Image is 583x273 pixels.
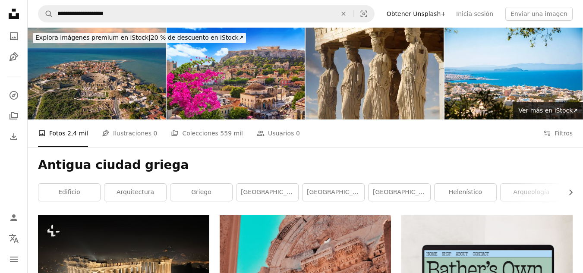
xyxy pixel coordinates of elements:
[153,129,157,138] span: 0
[257,119,300,147] a: Usuarios 0
[513,102,583,119] a: Ver más en iStock↗
[28,28,166,119] img: Vista aérea de Side en Antalya.
[104,184,166,201] a: arquitectura
[501,184,562,201] a: arqueología
[369,184,430,201] a: [GEOGRAPHIC_DATA]
[5,251,22,268] button: Menú
[5,107,22,125] a: Colecciones
[303,184,364,201] a: [GEOGRAPHIC_DATA]
[5,230,22,247] button: Idioma
[167,28,305,119] img: Horizonte de Atenas con la plaza Monastiraki y la colina de la Acrópolis durante la puesta de sol...
[33,33,246,43] div: 20 % de descuento en iStock ↗
[171,119,243,147] a: Colecciones 559 mil
[563,184,573,201] button: desplazar lista a la derecha
[220,129,243,138] span: 559 mil
[5,87,22,104] a: Explorar
[38,6,53,22] button: Buscar en Unsplash
[296,129,300,138] span: 0
[102,119,157,147] a: Ilustraciones 0
[505,7,573,21] button: Enviar una imagen
[451,7,498,21] a: Inicia sesión
[38,157,573,173] h1: Antigua ciudad griega
[543,119,573,147] button: Filtros
[444,28,583,119] img: Rethymno city in Crete, Greece
[236,184,298,201] a: [GEOGRAPHIC_DATA]
[435,184,496,201] a: helenístico
[38,5,375,22] form: Encuentra imágenes en todo el sitio
[35,34,151,41] span: Explora imágenes premium en iStock |
[306,28,444,119] img: El Erecteión en Atenas, Grecia
[28,28,251,48] a: Explora imágenes premium en iStock|20 % de descuento en iStock↗
[5,209,22,226] a: Iniciar sesión / Registrarse
[353,6,374,22] button: Búsqueda visual
[518,107,578,114] span: Ver más en iStock ↗
[381,7,451,21] a: Obtener Unsplash+
[334,6,353,22] button: Borrar
[170,184,232,201] a: Griego
[5,28,22,45] a: Fotos
[5,48,22,66] a: Ilustraciones
[5,128,22,145] a: Historial de descargas
[38,184,100,201] a: edificio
